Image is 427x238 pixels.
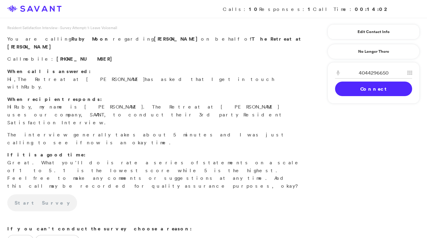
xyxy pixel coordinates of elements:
[7,68,304,91] p: Hi, has asked that I get in touch with .
[335,27,412,37] a: Edit Contact Info
[7,68,91,75] strong: When call is answered:
[7,25,117,30] span: Resident Satisfaction Interview - Survey Attempt: 1 - Leave Voicemail
[92,35,110,42] span: Moon
[23,56,51,62] span: mobile
[7,35,304,51] p: You are calling regarding on behalf of
[7,96,304,126] p: Hi , my name is [PERSON_NAME]. The Retreat at [PERSON_NAME] uses our company, SAVANT, to conduct ...
[154,35,201,42] strong: [PERSON_NAME]
[355,6,389,12] strong: 00:14:02
[7,131,304,146] p: The interview generally takes about 5 minutes and I was just calling to see if now is an okay time.
[7,35,301,50] strong: The Retreat at [PERSON_NAME]
[7,96,102,102] strong: When recipient responds:
[18,76,145,82] span: The Retreat at [PERSON_NAME]
[71,35,89,42] span: Ruby
[14,104,30,110] span: Ruby
[249,6,259,12] strong: 10
[335,82,412,96] a: Connect
[7,151,304,190] p: Great. What you'll do is rate a series of statements on a scale of 1 to 5. 1 is the lowest score ...
[7,55,304,63] p: Call :
[24,84,40,90] span: Ruby
[327,44,420,59] a: No Longer There
[308,6,313,12] strong: 1
[56,55,115,62] span: [PHONE_NUMBER]
[7,194,77,211] a: Start Survey
[7,151,86,158] strong: If it is a good time:
[7,225,192,232] strong: If you can't conduct the survey choose a reason:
